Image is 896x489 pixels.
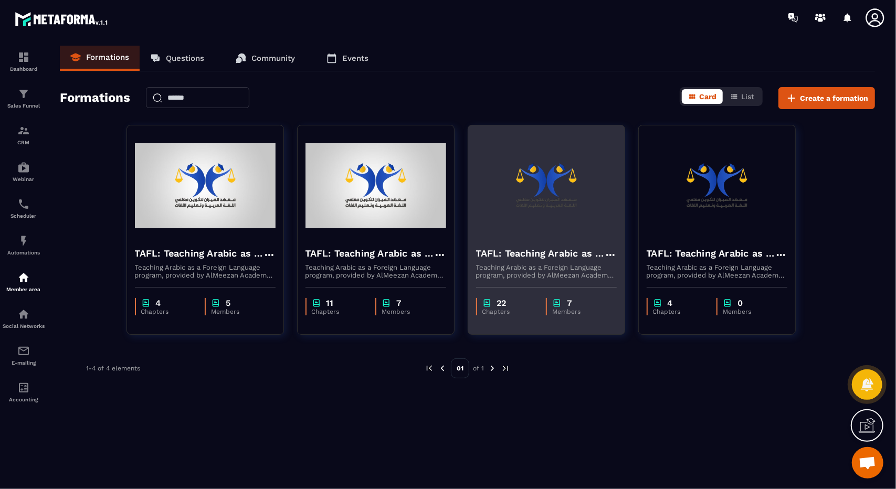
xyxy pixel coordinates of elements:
[682,89,723,104] button: Card
[737,298,743,308] p: 0
[86,52,129,62] p: Formations
[3,103,45,109] p: Sales Funnel
[3,80,45,116] a: formationformationSales Funnel
[305,263,446,279] p: Teaching Arabic as a Foreign Language program, provided by AlMeezan Academy in the [GEOGRAPHIC_DATA]
[135,263,276,279] p: Teaching Arabic as a Foreign Language program, provided by AlMeezan Academy in the [GEOGRAPHIC_DATA]
[3,286,45,292] p: Member area
[3,176,45,182] p: Webinar
[141,298,151,308] img: chapter
[501,364,510,373] img: next
[316,46,379,71] a: Events
[251,54,295,63] p: Community
[3,43,45,80] a: formationformationDashboard
[3,66,45,72] p: Dashboard
[3,323,45,329] p: Social Networks
[653,308,707,315] p: Chapters
[17,198,30,210] img: scheduler
[3,140,45,145] p: CRM
[17,271,30,284] img: automations
[723,308,777,315] p: Members
[15,9,109,28] img: logo
[3,213,45,219] p: Scheduler
[396,298,401,308] p: 7
[211,308,265,315] p: Members
[741,92,754,101] span: List
[638,125,809,348] a: formation-backgroundTAFL: Teaching Arabic as a Foreign Language program - augustTeaching Arabic a...
[3,337,45,374] a: emailemailE-mailing
[3,374,45,410] a: accountantaccountantAccounting
[724,89,761,104] button: List
[382,298,391,308] img: chapter
[135,133,276,238] img: formation-background
[312,298,321,308] img: chapter
[17,51,30,63] img: formation
[226,298,230,308] p: 5
[482,308,536,315] p: Chapters
[438,364,447,373] img: prev
[17,88,30,100] img: formation
[156,298,161,308] p: 4
[60,46,140,71] a: Formations
[3,300,45,337] a: social-networksocial-networkSocial Networks
[86,365,140,372] p: 1-4 of 4 elements
[552,298,562,308] img: chapter
[297,125,468,348] a: formation-backgroundTAFL: Teaching Arabic as a Foreign Language program - JuneTeaching Arabic as ...
[647,246,775,261] h4: TAFL: Teaching Arabic as a Foreign Language program - august
[488,364,497,373] img: next
[473,364,484,373] p: of 1
[3,190,45,227] a: schedulerschedulerScheduler
[3,263,45,300] a: automationsautomationsMember area
[800,93,868,103] span: Create a formation
[647,263,787,279] p: Teaching Arabic as a Foreign Language program, provided by AlMeezan Academy in the [GEOGRAPHIC_DATA]
[3,397,45,402] p: Accounting
[326,298,334,308] p: 11
[699,92,716,101] span: Card
[451,358,469,378] p: 01
[476,133,617,238] img: formation-background
[141,308,195,315] p: Chapters
[135,246,263,261] h4: TAFL: Teaching Arabic as a Foreign Language program - july
[552,308,606,315] p: Members
[17,235,30,247] img: automations
[3,227,45,263] a: automationsautomationsAutomations
[723,298,732,308] img: chapter
[476,246,604,261] h4: TAFL: Teaching Arabic as a Foreign Language program
[342,54,368,63] p: Events
[3,250,45,256] p: Automations
[3,360,45,366] p: E-mailing
[653,298,662,308] img: chapter
[17,345,30,357] img: email
[468,125,638,348] a: formation-backgroundTAFL: Teaching Arabic as a Foreign Language programTeaching Arabic as a Forei...
[140,46,215,71] a: Questions
[382,308,436,315] p: Members
[3,153,45,190] a: automationsautomationsWebinar
[17,124,30,137] img: formation
[127,125,297,348] a: formation-backgroundTAFL: Teaching Arabic as a Foreign Language program - julyTeaching Arabic as ...
[17,308,30,321] img: social-network
[425,364,434,373] img: prev
[3,116,45,153] a: formationformationCRM
[17,161,30,174] img: automations
[567,298,572,308] p: 7
[17,381,30,394] img: accountant
[497,298,507,308] p: 22
[647,133,787,238] img: formation-background
[305,246,434,261] h4: TAFL: Teaching Arabic as a Foreign Language program - June
[312,308,365,315] p: Chapters
[668,298,673,308] p: 4
[476,263,617,279] p: Teaching Arabic as a Foreign Language program, provided by AlMeezan Academy in the [GEOGRAPHIC_DATA]
[225,46,305,71] a: Community
[305,133,446,238] img: formation-background
[852,447,883,479] a: Ouvrir le chat
[211,298,220,308] img: chapter
[166,54,204,63] p: Questions
[778,87,875,109] button: Create a formation
[60,87,130,109] h2: Formations
[482,298,492,308] img: chapter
